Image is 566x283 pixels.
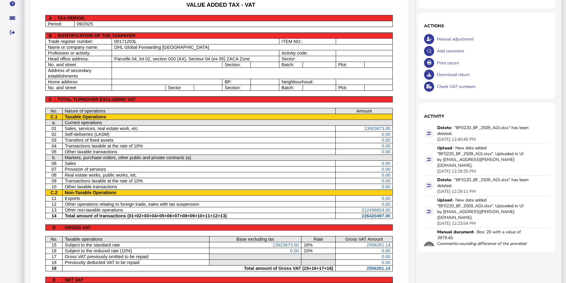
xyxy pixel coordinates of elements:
span: 05 [52,149,56,154]
span: 00171203L [114,39,137,44]
span: 0.00 [382,254,391,259]
div: Download return [435,69,549,81]
span: No. and street [48,62,76,67]
span: b. [52,155,56,160]
i: Data for this filing changed [427,131,431,136]
span: Plot: [338,62,347,67]
span: 0.00 [382,132,391,137]
span: Neighbourhood: [281,79,313,84]
span: 02 [52,132,56,137]
span: Nature of operations [65,109,105,113]
span: 226420497.00 [362,213,391,218]
span: Other taxable transactions [65,149,117,154]
span: Sector: [281,56,296,61]
span: 0.00 [382,178,391,183]
span: 0.00 [382,248,391,253]
span: 09 [52,178,56,183]
h1: Activity [424,113,549,119]
span: 13 [52,208,56,212]
span: Base excluding tax [236,237,274,242]
span: D [52,225,56,230]
span: C [49,97,52,102]
span: 19 [52,266,56,271]
span: Current operations [65,120,102,125]
span: Sector [168,85,181,90]
span: TAX PERIOD [57,16,85,21]
div: Check VAT numbers [435,81,549,93]
span: C.2 [51,190,58,195]
span: 2506261.14 [367,266,390,271]
span: Exports [65,196,80,201]
span: A [49,16,52,21]
span: Transactions taxable at the rate of 10% [65,143,143,148]
i: rounding difference of the prorated % [437,241,526,252]
span: Total amount of transactions (01+02+03+04+05+06+07+08+09+10+11+12+13) [65,213,227,218]
span: Provision of services [65,167,106,172]
span: Batch: [281,85,294,90]
button: Make an adjustment to this return. [424,34,434,44]
span: TOTAL TURNOVER EXCLUDING VAT [57,97,136,102]
span: Plot: [338,85,347,90]
div: - New data added "BF0220_BF_2509_ADJ.xlsx". Uploaded in UI by [EMAIL_ADDRESS][PERSON_NAME][DOMAIN... [437,197,529,220]
span: Rate [314,237,323,242]
span: Sales, services, real estate work, etc. [65,126,139,131]
span: 13923673.00 [364,126,391,131]
span: 16 [52,248,56,253]
span: 06 [52,161,56,166]
span: No. and street [48,85,76,90]
span: 08 [52,173,56,178]
span: 18% [304,243,312,247]
i: Data for this filing changed [427,183,431,188]
strong: Upload [437,145,452,151]
span: BP: [225,79,232,84]
span: 0.00 [382,143,391,148]
div: - "BF0220_BF_2509_ADJ.xlsx" has been deleted. [437,125,529,136]
span: Gross VAT previously omitted to be repaid [65,254,148,259]
span: 07 [52,167,56,172]
span: C.1 [51,114,58,119]
div: - New data added "BF0220_BF_2509_ADJ.xlsx". Uploaded in UI by [EMAIL_ADDRESS][PERSON_NAME][DOMAIN... [437,145,529,168]
strong: Delete [437,125,451,131]
span: Real estate works, public works, etc. [65,173,137,178]
span: Amount [356,109,372,113]
button: Check VAT numbers on return. [424,82,434,92]
span: Transactions taxable at the rate of 10% [65,178,143,183]
span: Previously deducted VAT to be repaid [65,260,140,265]
span: 10 [52,184,56,189]
span: 04 [52,143,56,148]
span: 13923673.00 [273,243,299,247]
button: Sign out [6,26,19,39]
button: Make a comment in the activity log. [424,46,434,56]
span: VALUE ADDED TAX - VAT [186,2,255,8]
span: Other non-taxable operations [65,208,123,212]
div: [DATE] 12:40:45 PM [437,136,476,142]
span: E [52,277,55,282]
span: 01 [52,126,56,131]
span: 18 [52,260,56,265]
span: 0.00 [382,167,391,172]
span: Profession or activity: [48,51,90,55]
div: [DATE] 12:29:11 PM [437,189,476,194]
span: 0.00 [290,248,299,253]
span: Batch: [281,62,294,67]
span: 0.00 [382,196,391,201]
span: Activity code: [281,51,308,55]
span: Transfers of fixed assets [65,138,113,143]
span: a. [52,120,56,125]
span: Taxable operations [65,237,102,242]
span: Non-Taxable Operations [65,190,116,195]
i: Data for this filing changed [427,209,431,214]
span: Name or company name: [48,45,98,50]
span: 17 [52,254,56,259]
span: Self-deliveries (LASM) [65,132,109,137]
button: Download return [424,70,434,80]
strong: Delete [437,177,451,183]
span: 0.00 [382,161,391,166]
span: Other operations relating to foreign trade, sales with tax suspension [65,202,199,207]
span: 10% [304,248,312,253]
span: 0.00 [382,138,391,143]
button: Raise a support ticket [6,12,19,25]
button: Open printable view of return. [424,58,434,68]
span: No. [51,237,58,242]
span: Total amount of Gross VAT (15+16+17+18) [244,266,333,271]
